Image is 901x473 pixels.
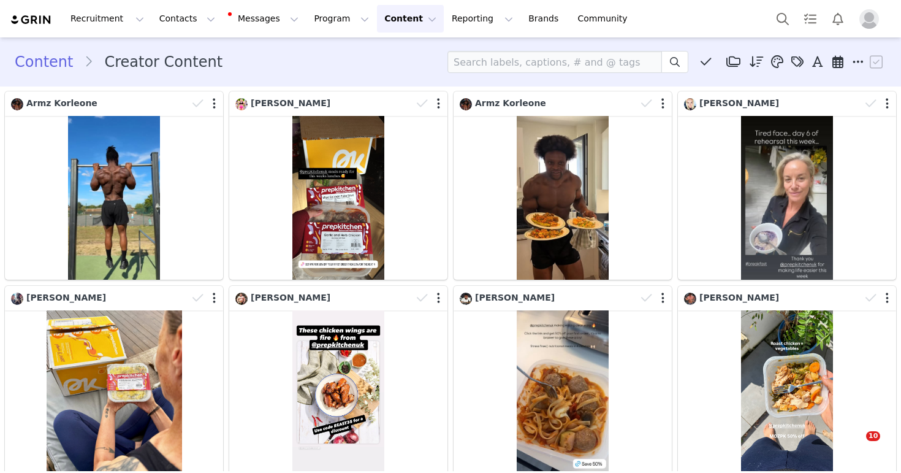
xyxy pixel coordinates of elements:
[852,9,891,29] button: Profile
[824,5,851,33] button: Notifications
[841,431,870,461] iframe: Intercom live chat
[377,5,444,33] button: Content
[11,98,23,110] img: 9530d4da-e6b1-4059-968c-d2d300f37ead.jpg
[251,98,330,108] span: [PERSON_NAME]
[699,293,779,302] span: [PERSON_NAME]
[26,293,106,302] span: [PERSON_NAME]
[460,98,472,110] img: 9530d4da-e6b1-4059-968c-d2d300f37ead.jpg
[251,293,330,302] span: [PERSON_NAME]
[866,431,880,441] span: 10
[769,5,796,33] button: Search
[26,98,97,108] span: Armz Korleone
[447,51,662,73] input: Search labels, captions, # and @ tags
[571,5,641,33] a: Community
[475,98,546,108] span: Armz Korleone
[11,293,23,305] img: 71956c18-243f-44cb-b558-4b24fb805b2c.jpg
[152,5,222,33] button: Contacts
[521,5,569,33] a: Brands
[460,293,472,305] img: bb5cb7e9-5fb0-4526-91a9-1a294083022a.jpg
[797,5,824,33] a: Tasks
[859,9,879,29] img: placeholder-profile.jpg
[10,14,53,26] img: grin logo
[475,293,555,302] span: [PERSON_NAME]
[684,98,696,110] img: 9e23e768-28ce-4bbf-b0a7-54a8a2b48eba--s.jpg
[15,51,84,73] a: Content
[684,293,696,305] img: f439756d-6f24-4e67-ba74-0cbe8024d7f3.jpg
[444,5,520,33] button: Reporting
[235,98,248,110] img: f4a6359a-bae5-43d6-b728-c437e4b9f5a7.jpg
[235,293,248,305] img: 53af8875-6d26-43b9-aef1-7451aa97bab2.jpg
[699,98,779,108] span: [PERSON_NAME]
[306,5,376,33] button: Program
[63,5,151,33] button: Recruitment
[223,5,306,33] button: Messages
